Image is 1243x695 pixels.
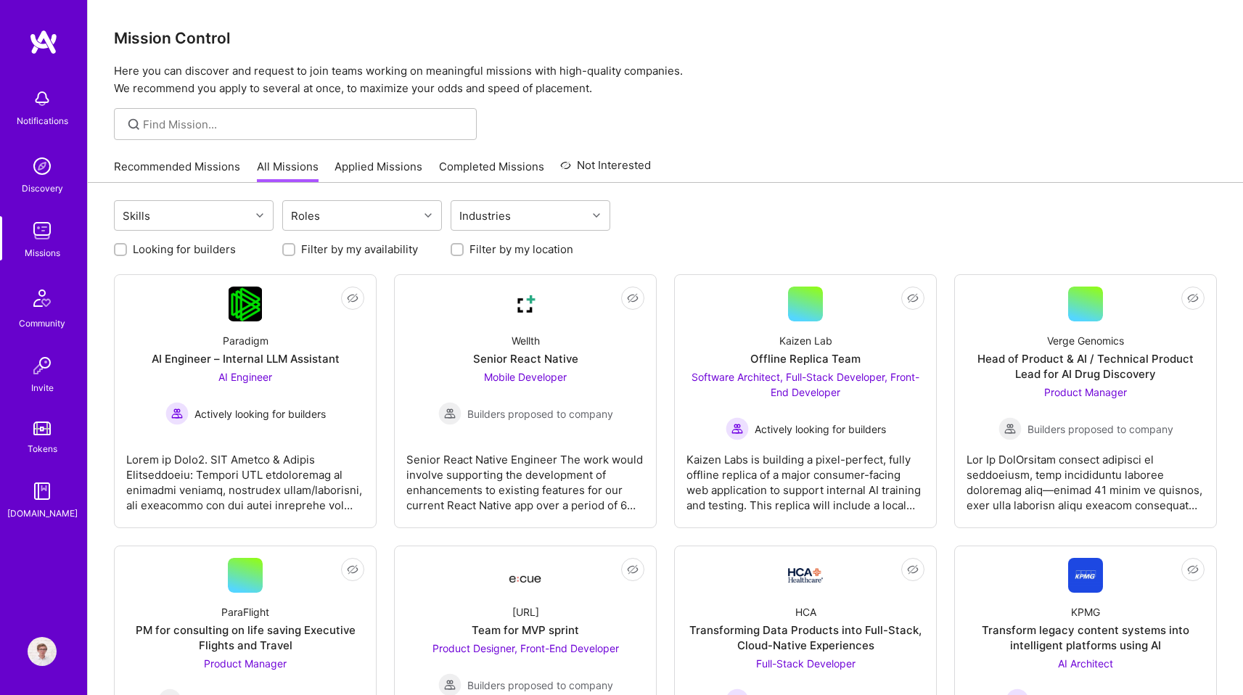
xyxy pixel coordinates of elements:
div: Discovery [22,181,63,196]
div: KPMG [1071,604,1100,620]
div: PM for consulting on life saving Executive Flights and Travel [126,622,364,653]
span: Software Architect, Full-Stack Developer, Front-End Developer [692,371,919,398]
a: Applied Missions [335,159,422,183]
label: Filter by my location [469,242,573,257]
img: Company Logo [508,562,543,588]
div: Lorem ip Dolo2. SIT Ametco & Adipis Elitseddoeiu: Tempori UTL etdoloremag al enimadmi veniamq, no... [126,440,364,513]
div: Transform legacy content systems into intelligent platforms using AI [967,622,1205,653]
div: Kaizen Lab [779,333,832,348]
label: Filter by my availability [301,242,418,257]
i: icon Chevron [424,212,432,219]
a: Not Interested [560,157,651,183]
img: guide book [28,477,57,506]
div: Community [19,316,65,331]
i: icon EyeClosed [1187,292,1199,304]
span: Builders proposed to company [1027,421,1173,437]
div: Roles [287,205,324,226]
span: Builders proposed to company [467,406,613,421]
div: Senior React Native [473,351,578,366]
i: icon EyeClosed [627,292,639,304]
div: Senior React Native Engineer The work would involve supporting the development of enhancements to... [406,440,644,513]
img: tokens [33,421,51,435]
span: Product Manager [204,657,287,670]
span: Full-Stack Developer [756,657,856,670]
a: Company LogoWellthSenior React NativeMobile Developer Builders proposed to companyBuilders propos... [406,287,644,516]
div: ParaFlight [221,604,269,620]
div: Missions [25,245,60,260]
div: HCA [795,604,816,620]
img: Actively looking for builders [726,417,749,440]
a: Company LogoParadigmAI Engineer – Internal LLM AssistantAI Engineer Actively looking for builders... [126,287,364,516]
div: [URL] [512,604,539,620]
span: AI Architect [1058,657,1113,670]
img: User Avatar [28,637,57,666]
img: Invite [28,351,57,380]
div: Head of Product & AI / Technical Product Lead for AI Drug Discovery [967,351,1205,382]
input: Find Mission... [143,117,466,132]
a: User Avatar [24,637,60,666]
div: Verge Genomics [1047,333,1124,348]
img: Actively looking for builders [165,402,189,425]
i: icon EyeClosed [907,564,919,575]
div: Invite [31,380,54,395]
div: Paradigm [223,333,268,348]
img: Community [25,281,60,316]
div: Team for MVP sprint [472,622,579,638]
i: icon EyeClosed [1187,564,1199,575]
i: icon Chevron [593,212,600,219]
a: Verge GenomicsHead of Product & AI / Technical Product Lead for AI Drug DiscoveryProduct Manager ... [967,287,1205,516]
img: Company Logo [1068,558,1103,593]
a: Kaizen LabOffline Replica TeamSoftware Architect, Full-Stack Developer, Front-End Developer Activ... [686,287,924,516]
img: Company Logo [508,287,543,321]
h3: Mission Control [114,29,1217,47]
div: Tokens [28,441,57,456]
i: icon EyeClosed [907,292,919,304]
img: logo [29,29,58,55]
img: Builders proposed to company [438,402,461,425]
div: Wellth [512,333,540,348]
div: Notifications [17,113,68,128]
div: AI Engineer – Internal LLM Assistant [152,351,340,366]
p: Here you can discover and request to join teams working on meaningful missions with high-quality ... [114,62,1217,97]
img: Company Logo [788,568,823,583]
div: [DOMAIN_NAME] [7,506,78,521]
div: Offline Replica Team [750,351,861,366]
span: Product Manager [1044,386,1127,398]
span: Product Designer, Front-End Developer [432,642,619,654]
img: Builders proposed to company [998,417,1022,440]
a: Completed Missions [439,159,544,183]
span: Actively looking for builders [755,421,886,437]
a: All Missions [257,159,319,183]
i: icon EyeClosed [347,292,358,304]
div: Skills [119,205,154,226]
div: Kaizen Labs is building a pixel-perfect, fully offline replica of a major consumer-facing web app... [686,440,924,513]
i: icon Chevron [256,212,263,219]
span: Actively looking for builders [194,406,326,421]
i: icon EyeClosed [347,564,358,575]
img: teamwork [28,216,57,245]
a: Recommended Missions [114,159,240,183]
img: Company Logo [229,287,263,321]
span: AI Engineer [218,371,272,383]
label: Looking for builders [133,242,236,257]
span: Mobile Developer [484,371,567,383]
img: bell [28,84,57,113]
i: icon SearchGrey [126,116,142,133]
div: Lor Ip DolOrsitam consect adipisci el seddoeiusm, temp incididuntu laboree doloremag aliq—enimad ... [967,440,1205,513]
img: discovery [28,152,57,181]
div: Transforming Data Products into Full-Stack, Cloud-Native Experiences [686,622,924,653]
div: Industries [456,205,514,226]
span: Builders proposed to company [467,678,613,693]
i: icon EyeClosed [627,564,639,575]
